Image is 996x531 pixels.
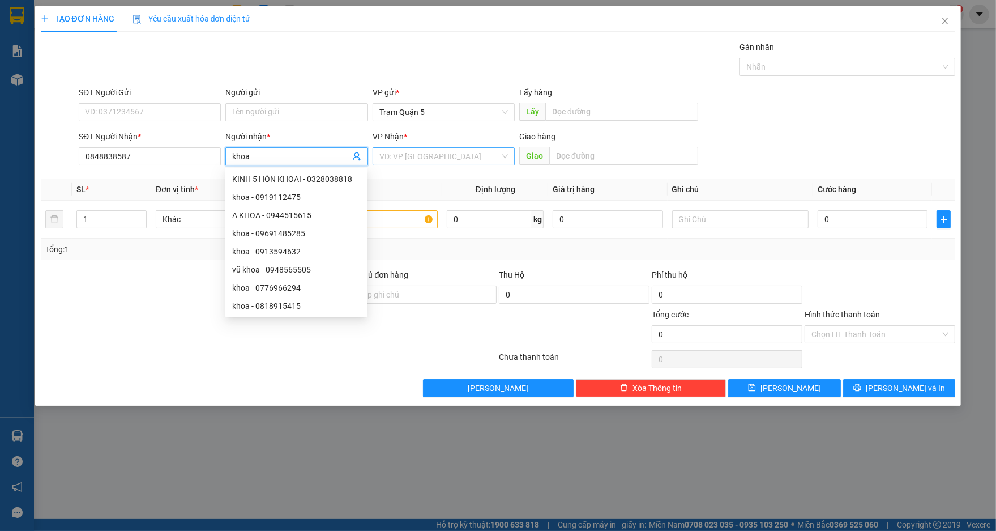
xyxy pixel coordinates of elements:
div: khoa - 09691485285 [232,227,361,240]
div: KINH 5 HÒN KHOAI - 0328038818 [232,173,361,185]
span: Giao [519,147,549,165]
span: plus [937,215,950,224]
button: save[PERSON_NAME] [728,379,840,397]
div: khoa - 09691485285 [225,224,367,243]
span: Yêu cầu xuất hóa đơn điện tử [132,14,251,23]
span: Định lượng [476,185,515,194]
span: [PERSON_NAME] [468,382,528,394]
span: Giao hàng [519,132,555,141]
div: khoa - 0776966294 [225,279,367,297]
input: Dọc đường [549,147,698,165]
div: Tổng: 1 [45,243,385,256]
span: save [748,384,756,393]
img: icon [132,15,142,24]
input: 0 [553,210,662,228]
span: TẠO ĐƠN HÀNG [41,14,114,23]
span: printer [853,384,861,393]
th: Ghi chú [668,179,813,201]
div: Chưa thanh toán [498,351,651,371]
span: Khác [163,211,285,228]
div: khoa - 0776966294 [232,282,361,294]
div: Phí thu hộ [652,269,802,286]
span: Cước hàng [818,185,856,194]
div: 60.000 [72,73,166,89]
span: Gửi: [10,11,27,23]
div: khoa - 0919112475 [225,188,367,206]
div: A KHOA - 0944515615 [225,206,367,224]
div: Trạm Cái Đôi Vàm [74,10,165,37]
span: Trạm Quận 5 [379,104,508,121]
span: VP Nhận [373,132,404,141]
div: VP gửi [373,86,515,99]
div: A KHOA - 0944515615 [232,209,361,222]
span: user-add [352,152,361,161]
input: VD: Bàn, Ghế [301,210,438,228]
div: khoa - 0818915415 [232,300,361,312]
button: printer[PERSON_NAME] và In [843,379,955,397]
div: khoa - 0919112475 [232,191,361,203]
span: SL [76,185,86,194]
span: Thu Hộ [499,270,524,279]
label: Gán nhãn [739,43,774,52]
span: Lấy hàng [519,88,552,97]
div: Người gửi [225,86,367,99]
div: KINH 5 HÒN KHOAI - 0328038818 [225,170,367,188]
div: vũ khoa - 0948565505 [232,264,361,276]
div: [PERSON_NAME] [74,37,165,50]
input: Ghi chú đơn hàng [347,286,497,304]
div: khoa - 0913594632 [225,243,367,261]
span: Tổng cước [652,310,689,319]
span: Giá trị hàng [553,185,595,194]
div: 0908994289 [74,50,165,66]
span: [PERSON_NAME] [760,382,821,394]
button: Close [929,6,961,37]
span: Nhận: [74,11,100,23]
span: Lấy [519,103,545,121]
span: [PERSON_NAME] và In [866,382,945,394]
span: CC : [72,76,88,88]
div: Người nhận [225,130,367,143]
button: deleteXóa Thông tin [576,379,726,397]
div: khoa - 0913594632 [232,245,361,258]
span: close [941,16,950,26]
input: Dọc đường [545,103,698,121]
div: vũ khoa - 0948565505 [225,261,367,279]
span: kg [532,210,544,228]
div: SĐT Người Gửi [79,86,221,99]
button: delete [45,210,63,228]
div: Trạm Quận 5 [10,10,66,37]
span: Xóa Thông tin [632,382,682,394]
span: Đơn vị tính [156,185,198,194]
button: plus [937,210,951,228]
div: khoa - 0818915415 [225,297,367,315]
input: Ghi Chú [672,210,809,228]
span: delete [620,384,628,393]
div: SĐT Người Nhận [79,130,221,143]
span: plus [41,15,49,23]
button: [PERSON_NAME] [423,379,574,397]
label: Hình thức thanh toán [805,310,880,319]
label: Ghi chú đơn hàng [347,270,409,279]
